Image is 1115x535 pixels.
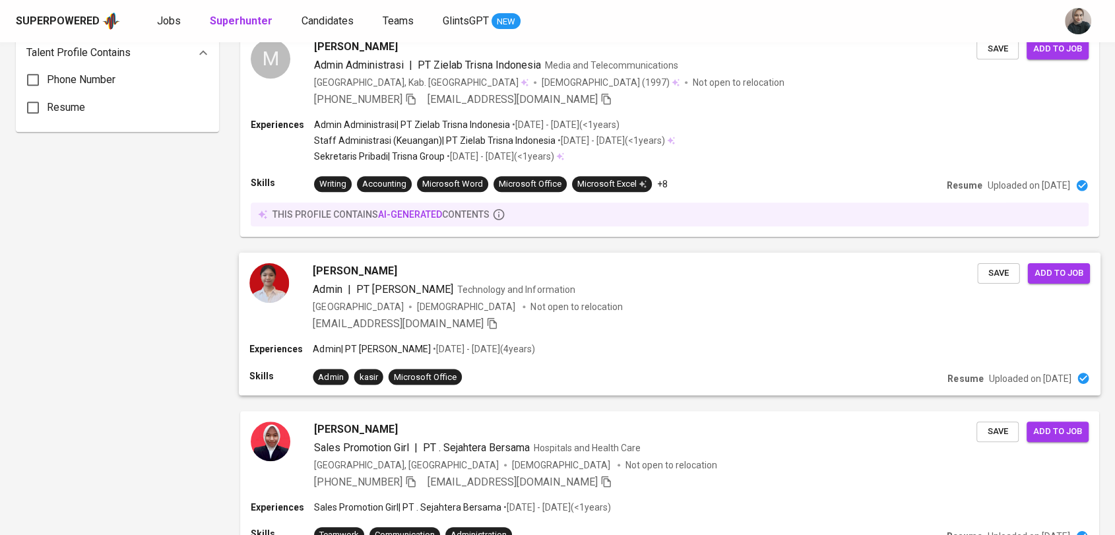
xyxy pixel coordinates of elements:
p: Experiences [251,118,314,131]
p: this profile contains contents [272,208,490,221]
div: Superpowered [16,14,100,29]
a: Superhunter [210,13,275,30]
span: Hospitals and Health Care [534,443,641,453]
button: Add to job [1027,39,1089,59]
a: Superpoweredapp logo [16,11,120,31]
span: PT . Sejahtera Bersama [423,441,530,454]
p: Not open to relocation [693,76,784,89]
span: PT [PERSON_NAME] [356,283,453,296]
button: Save [976,39,1019,59]
span: [EMAIL_ADDRESS][DOMAIN_NAME] [428,476,598,488]
a: GlintsGPT NEW [443,13,521,30]
div: (1997) [542,76,680,89]
span: PT Zielab Trisna Indonesia [418,59,541,71]
span: | [348,282,351,298]
p: • [DATE] - [DATE] ( 4 years ) [431,342,535,356]
p: Not open to relocation [530,300,622,313]
p: Resume [947,371,983,385]
p: Sekretaris Pribadi | Trisna Group [314,150,445,163]
span: NEW [492,15,521,28]
p: • [DATE] - [DATE] ( <1 years ) [445,150,554,163]
span: [DEMOGRAPHIC_DATA] [512,458,612,472]
span: Admin [313,283,342,296]
div: [GEOGRAPHIC_DATA] [313,300,403,313]
div: Microsoft Office [394,371,457,383]
p: Experiences [251,501,314,514]
p: Talent Profile Contains [26,45,131,61]
span: [PHONE_NUMBER] [314,93,402,106]
p: Not open to relocation [625,458,717,472]
button: Add to job [1028,263,1090,284]
div: kasir [360,371,378,383]
span: Technology and Information [457,284,575,295]
div: Microsoft Office [499,178,561,191]
div: Accounting [362,178,406,191]
span: [DEMOGRAPHIC_DATA] [417,300,517,313]
p: Skills [251,176,314,189]
span: Admin Administrasi [314,59,404,71]
span: | [414,440,418,456]
span: Add to job [1035,266,1083,281]
div: Admin [318,371,343,383]
span: [EMAIL_ADDRESS][DOMAIN_NAME] [428,93,598,106]
a: Jobs [157,13,183,30]
div: [GEOGRAPHIC_DATA], [GEOGRAPHIC_DATA] [314,458,499,472]
p: Staff Administrasi (Keuangan) | PT Zielab Trisna Indonesia [314,134,556,147]
span: Sales Promotion Girl [314,441,409,454]
img: 8bdb1d4bafb83ab0e7f30e3f1bf4f953.png [251,422,290,461]
div: Talent Profile Contains [26,40,208,66]
span: Save [983,424,1012,439]
span: [PERSON_NAME] [313,263,397,279]
img: app logo [102,11,120,31]
a: M[PERSON_NAME]Admin Administrasi|PT Zielab Trisna IndonesiaMedia and Telecommunications[GEOGRAPHI... [240,28,1099,237]
span: [DEMOGRAPHIC_DATA] [542,76,642,89]
img: rani.kulsum@glints.com [1065,8,1091,34]
span: AI-generated [378,209,442,220]
div: [GEOGRAPHIC_DATA], Kab. [GEOGRAPHIC_DATA] [314,76,528,89]
span: Resume [47,100,85,115]
span: | [409,57,412,73]
div: Writing [319,178,346,191]
p: Resume [947,179,982,192]
span: Media and Telecommunications [545,60,678,71]
span: [PERSON_NAME] [314,39,398,55]
p: • [DATE] - [DATE] ( <1 years ) [510,118,620,131]
span: Candidates [302,15,354,27]
button: Add to job [1027,422,1089,442]
p: Admin | PT [PERSON_NAME] [313,342,431,356]
span: Save [983,42,1012,57]
p: • [DATE] - [DATE] ( <1 years ) [556,134,665,147]
span: Add to job [1033,424,1082,439]
span: Teams [383,15,414,27]
p: Uploaded on [DATE] [988,179,1070,192]
p: Skills [249,369,313,382]
p: +8 [657,177,668,191]
span: [PERSON_NAME] [314,422,398,437]
button: Save [977,263,1019,284]
span: GlintsGPT [443,15,489,27]
span: [PHONE_NUMBER] [314,476,402,488]
span: Phone Number [47,72,115,88]
img: 08c5f84bd86fe69cae34a1d6f33fdfee.jpg [249,263,289,303]
div: M [251,39,290,79]
span: Save [984,266,1013,281]
button: Save [976,422,1019,442]
p: Experiences [249,342,313,356]
p: Sales Promotion Girl | PT . Sejahtera Bersama [314,501,501,514]
a: Candidates [302,13,356,30]
span: Add to job [1033,42,1082,57]
p: Admin Administrasi | PT Zielab Trisna Indonesia [314,118,510,131]
div: Microsoft Excel [577,178,647,191]
a: Teams [383,13,416,30]
p: Uploaded on [DATE] [988,371,1071,385]
div: Microsoft Word [422,178,483,191]
span: [EMAIL_ADDRESS][DOMAIN_NAME] [313,317,484,330]
a: [PERSON_NAME]Admin|PT [PERSON_NAME]Technology and Information[GEOGRAPHIC_DATA][DEMOGRAPHIC_DATA] ... [240,253,1099,395]
b: Superhunter [210,15,272,27]
p: • [DATE] - [DATE] ( <1 years ) [501,501,611,514]
span: Jobs [157,15,181,27]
